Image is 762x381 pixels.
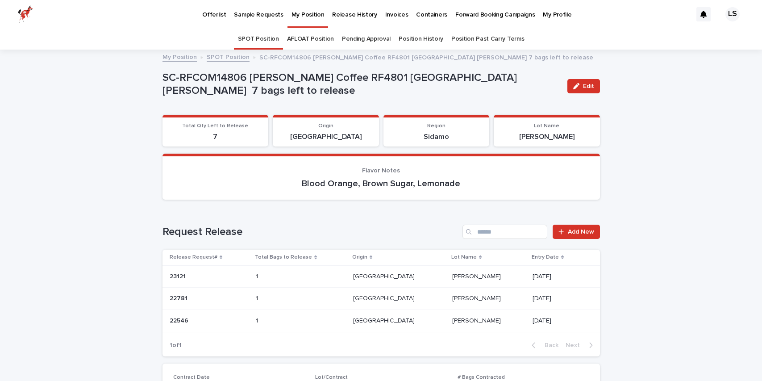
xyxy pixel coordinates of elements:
tr: 2254622546 11 [GEOGRAPHIC_DATA][GEOGRAPHIC_DATA] [PERSON_NAME][PERSON_NAME] [DATE] [162,310,600,332]
tr: 2278122781 11 [GEOGRAPHIC_DATA][GEOGRAPHIC_DATA] [PERSON_NAME][PERSON_NAME] [DATE] [162,288,600,310]
a: SPOT Position [238,29,279,50]
p: 22781 [170,293,189,302]
p: [GEOGRAPHIC_DATA] [353,293,416,302]
input: Search [462,225,547,239]
span: Next [566,342,585,348]
span: Add New [568,229,594,235]
p: 1 [256,271,260,281]
span: # Bags Contracted [458,375,505,380]
p: 1 [256,293,260,302]
p: 1 of 1 [162,335,189,356]
span: Lot Name [534,123,559,129]
p: SC-RFCOM14806 [PERSON_NAME] Coffee RF4801 [GEOGRAPHIC_DATA] [PERSON_NAME] 7 bags left to release [162,71,560,97]
p: [PERSON_NAME] [499,133,595,141]
a: AFLOAT Position [287,29,334,50]
p: Blood Orange, Brown Sugar, Lemonade [173,178,589,189]
span: Back [539,342,558,348]
p: Total Bags to Release [255,252,312,262]
p: 22546 [170,315,190,325]
span: Region [427,123,446,129]
a: Pending Approval [342,29,391,50]
p: [PERSON_NAME] [452,315,503,325]
p: SC-RFCOM14806 [PERSON_NAME] Coffee RF4801 [GEOGRAPHIC_DATA] [PERSON_NAME] 7 bags left to release [259,52,593,62]
div: LS [725,7,740,21]
p: [PERSON_NAME] [452,293,503,302]
span: Edit [583,83,594,89]
button: Back [525,341,562,349]
span: Flavor Notes [362,167,400,174]
a: Position Past Carry Terms [451,29,524,50]
a: Add New [553,225,600,239]
p: [DATE] [533,295,586,302]
p: Sidamo [389,133,484,141]
img: zttTXibQQrCfv9chImQE [18,5,33,23]
p: Lot Name [451,252,477,262]
button: Edit [567,79,600,93]
p: [DATE] [533,317,586,325]
p: 1 [256,315,260,325]
p: [GEOGRAPHIC_DATA] [353,271,416,281]
p: [GEOGRAPHIC_DATA] [278,133,374,141]
p: Entry Date [532,252,559,262]
a: SPOT Position [207,51,250,62]
a: My Position [162,51,197,62]
span: Total Qty Left to Release [182,123,248,129]
h1: Request Release [162,226,459,239]
p: 23121 [170,271,187,281]
p: [GEOGRAPHIC_DATA] [353,315,416,325]
button: Next [562,341,600,349]
p: [DATE] [533,273,586,281]
p: [PERSON_NAME] [452,271,503,281]
tr: 2312123121 11 [GEOGRAPHIC_DATA][GEOGRAPHIC_DATA] [PERSON_NAME][PERSON_NAME] [DATE] [162,265,600,288]
span: Origin [318,123,333,129]
span: Contract Date [173,375,210,380]
p: Release Request# [170,252,217,262]
span: Lot/Contract [315,375,348,380]
a: Position History [399,29,443,50]
p: Origin [352,252,367,262]
p: 7 [168,133,263,141]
